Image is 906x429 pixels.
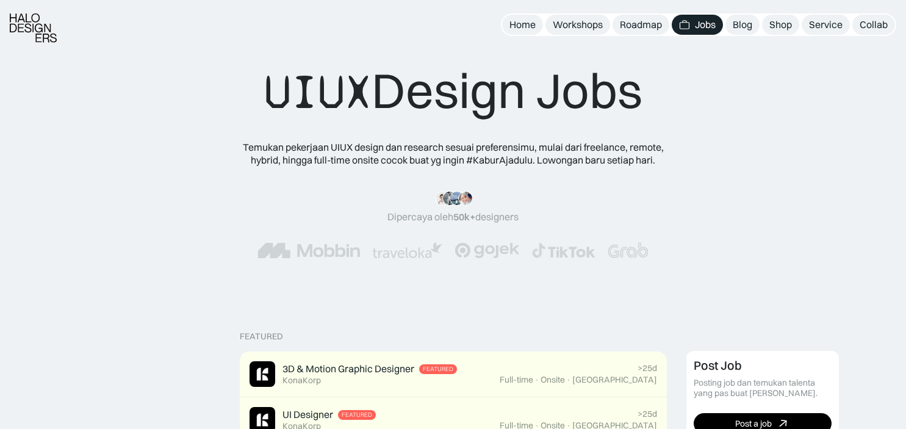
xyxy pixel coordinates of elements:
div: Home [509,18,536,31]
div: Service [809,18,843,31]
a: Blog [725,15,760,35]
div: Roadmap [620,18,662,31]
a: Shop [762,15,799,35]
div: Design Jobs [264,61,642,121]
div: Workshops [553,18,603,31]
a: Jobs [672,15,723,35]
a: Home [502,15,543,35]
div: · [566,375,571,385]
div: · [534,375,539,385]
div: KonaKorp [282,375,321,386]
div: Jobs [695,18,716,31]
div: Blog [733,18,752,31]
div: Post a job [735,419,772,429]
div: Featured [342,411,372,419]
a: Job Image3D & Motion Graphic DesignerFeaturedKonaKorp>25dFull-time·Onsite·[GEOGRAPHIC_DATA] [240,351,667,397]
div: Full-time [500,375,533,385]
div: >25d [638,363,657,373]
a: Service [802,15,850,35]
div: 3D & Motion Graphic Designer [282,362,414,375]
div: Temukan pekerjaan UIUX design dan research sesuai preferensimu, mulai dari freelance, remote, hyb... [234,141,673,167]
div: Collab [860,18,888,31]
div: Post Job [694,358,742,373]
div: Shop [769,18,792,31]
div: Featured [423,366,453,373]
div: Featured [240,331,283,342]
div: Dipercaya oleh designers [387,211,519,223]
div: Onsite [541,375,565,385]
div: [GEOGRAPHIC_DATA] [572,375,657,385]
div: Posting job dan temukan talenta yang pas buat [PERSON_NAME]. [694,378,832,398]
a: Collab [852,15,895,35]
a: Roadmap [613,15,669,35]
a: Workshops [545,15,610,35]
span: UIUX [264,63,372,121]
img: Job Image [250,361,275,387]
div: >25d [638,409,657,419]
span: 50k+ [453,211,475,223]
div: UI Designer [282,408,333,421]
